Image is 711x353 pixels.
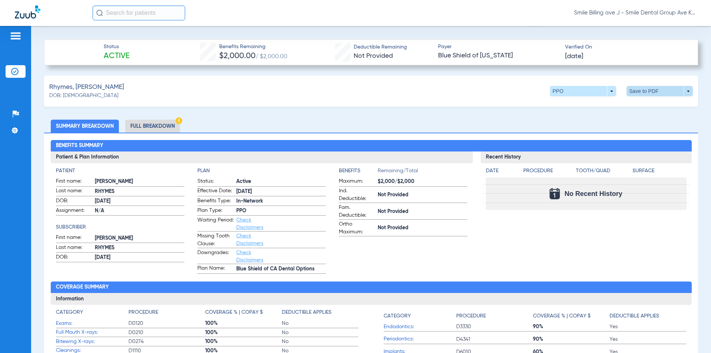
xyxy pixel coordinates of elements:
span: D0210 [128,329,205,336]
h4: Coverage % | Copay $ [533,312,591,320]
h4: Procedure [456,312,486,320]
h4: Procedure [523,167,574,175]
span: Periodontics: [384,335,456,343]
span: $2,000/$2,000 [378,178,467,186]
span: 90% [533,323,610,330]
span: 100% [205,338,282,345]
span: No [282,338,358,345]
span: RHYMES [95,188,184,196]
span: Verified On [565,43,686,51]
iframe: Chat Widget [674,317,711,353]
h4: Surface [632,167,687,175]
span: Remaining/Total [378,167,467,177]
app-breakdown-title: Deductible Applies [610,309,686,322]
span: Exams: [56,320,128,327]
span: DOB: [56,197,92,206]
span: [DATE] [236,188,326,196]
span: Payer [438,43,559,51]
app-breakdown-title: Procedure [523,167,574,177]
a: Check Disclaimers [236,250,263,263]
button: Save to PDF [627,86,693,96]
span: D0274 [128,338,205,345]
app-breakdown-title: Coverage % | Copay $ [533,309,610,322]
span: Not Provided [378,191,467,199]
span: 90% [533,336,610,343]
span: Maximum: [339,177,375,186]
h4: Category [56,309,83,316]
h4: Tooth/Quad [576,167,630,175]
h4: Date [486,167,517,175]
span: Effective Date: [197,187,234,196]
app-breakdown-title: Deductible Applies [282,309,358,319]
span: Blue Shield of [US_STATE] [438,51,559,60]
app-breakdown-title: Coverage % | Copay $ [205,309,282,319]
app-breakdown-title: Category [384,309,456,322]
app-breakdown-title: Category [56,309,128,319]
span: No Recent History [564,190,622,197]
app-breakdown-title: Procedure [456,309,533,322]
span: [PERSON_NAME] [95,178,184,186]
span: Full Mouth X-rays: [56,329,128,336]
span: N/A [95,207,184,215]
span: Last name: [56,244,92,253]
span: 100% [205,329,282,336]
h4: Plan [197,167,326,175]
span: Plan Type: [197,207,234,216]
h2: Coverage Summary [51,282,692,293]
span: Benefits Remaining [219,43,287,51]
h4: Deductible Applies [282,309,331,316]
a: Check Disclaimers [236,217,263,230]
span: Rhymes, [PERSON_NAME] [49,83,124,92]
span: Active [236,178,326,186]
span: Endodontics: [384,323,456,331]
h4: Patient [56,167,184,175]
h4: Procedure [128,309,158,316]
span: Plan Name: [197,264,234,273]
h3: Recent History [481,151,692,163]
h4: Subscriber [56,223,184,231]
span: No [282,329,358,336]
span: Blue Shield of CA Dental Options [236,265,326,273]
span: PPO [236,207,326,215]
a: Check Disclaimers [236,233,263,246]
li: Full Breakdown [125,120,180,133]
span: Bitewing X-rays: [56,338,128,346]
span: D0120 [128,320,205,327]
span: First name: [56,234,92,243]
span: Smile Billing ave J - Smile Dental Group Ave K [574,9,696,17]
app-breakdown-title: Date [486,167,517,177]
span: Missing Tooth Clause: [197,232,234,248]
span: [PERSON_NAME] [95,234,184,242]
span: In-Network [236,197,326,205]
span: Yes [610,323,686,330]
h2: Benefits Summary [51,140,692,152]
img: hamburger-icon [10,31,21,40]
span: Not Provided [378,208,467,216]
span: RHYMES [95,244,184,252]
span: Yes [610,336,686,343]
span: Status: [197,177,234,186]
span: Ind. Deductible: [339,187,375,203]
span: Active [104,51,130,61]
h4: Benefits [339,167,378,175]
app-breakdown-title: Benefits [339,167,378,177]
span: [DATE] [95,254,184,262]
img: Search Icon [96,10,103,16]
span: Status [104,43,130,51]
h3: Patient & Plan Information [51,151,473,163]
h4: Category [384,312,411,320]
button: PPO [550,86,616,96]
span: No [282,320,358,327]
img: Hazard [176,117,182,124]
span: Assignment: [56,207,92,216]
app-breakdown-title: Procedure [128,309,205,319]
span: Benefits Type: [197,197,234,206]
span: DOB: [DEMOGRAPHIC_DATA] [49,92,118,100]
span: / $2,000.00 [256,54,287,60]
h4: Deductible Applies [610,312,659,320]
span: Deductible Remaining [354,43,407,51]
